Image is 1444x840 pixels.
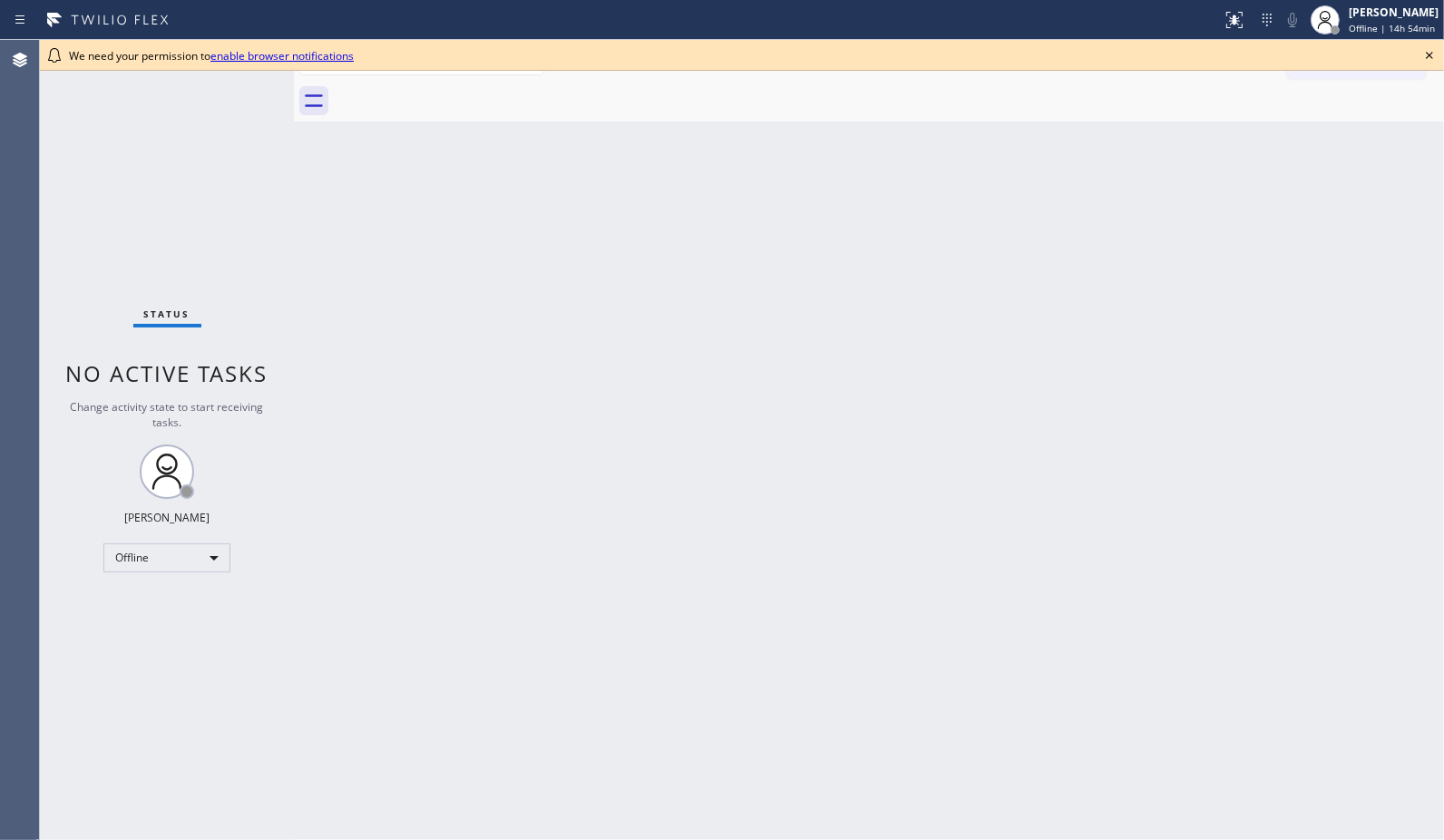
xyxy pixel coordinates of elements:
span: Change activity state to start receiving tasks. [71,399,264,430]
div: [PERSON_NAME] [124,510,210,525]
span: No active tasks [66,358,268,388]
span: We need your permission to [69,48,354,63]
div: [PERSON_NAME] [1349,5,1439,20]
a: enable browser notifications [210,48,354,63]
div: Offline [103,543,230,572]
span: Status [144,308,190,320]
span: Offline | 14h 54min [1349,22,1435,34]
button: Mute [1280,7,1305,33]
